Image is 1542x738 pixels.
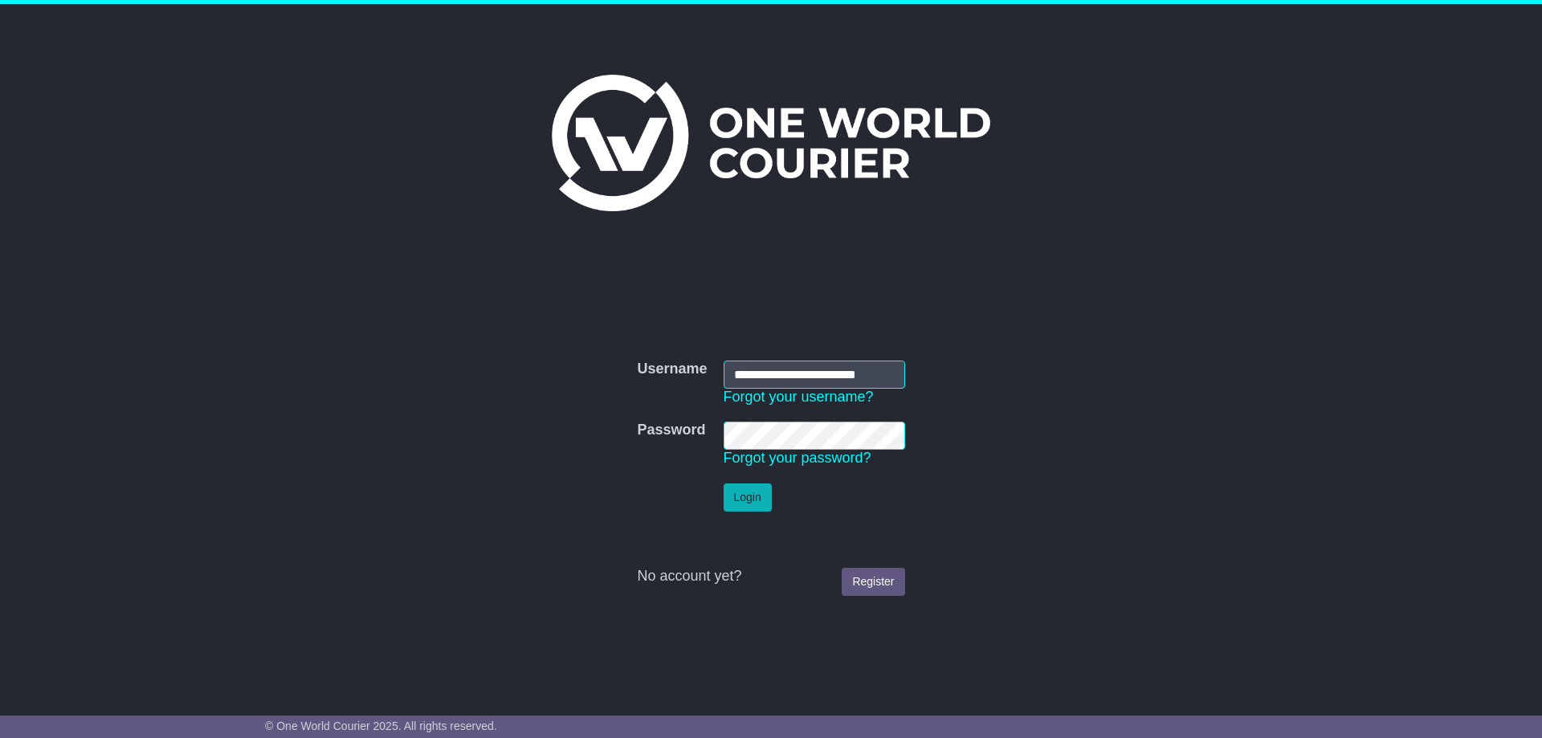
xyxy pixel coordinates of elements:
label: Username [637,361,707,378]
a: Forgot your password? [724,450,871,466]
button: Login [724,483,772,512]
a: Register [842,568,904,596]
img: One World [552,75,990,211]
label: Password [637,422,705,439]
span: © One World Courier 2025. All rights reserved. [265,720,497,732]
a: Forgot your username? [724,389,874,405]
div: No account yet? [637,568,904,585]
